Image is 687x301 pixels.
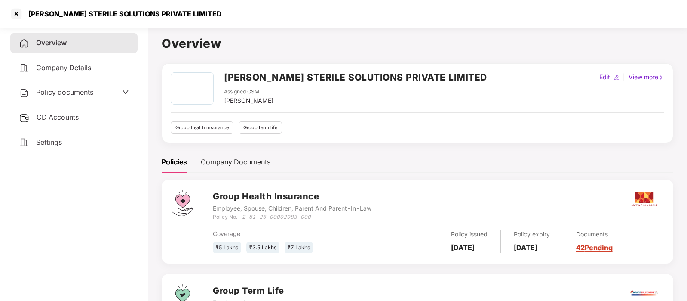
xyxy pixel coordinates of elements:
span: Settings [36,138,62,146]
img: svg+xml;base64,PHN2ZyB4bWxucz0iaHR0cDovL3d3dy53My5vcmcvMjAwMC9zdmciIHdpZHRoPSIyNCIgaGVpZ2h0PSIyNC... [19,38,29,49]
span: Company Details [36,63,91,72]
div: ₹5 Lakhs [213,242,241,254]
span: CD Accounts [37,113,79,121]
div: View more [627,72,666,82]
img: editIcon [613,74,620,81]
div: Company Documents [201,157,270,168]
b: [DATE] [514,243,537,252]
img: svg+xml;base64,PHN2ZyB4bWxucz0iaHR0cDovL3d3dy53My5vcmcvMjAwMC9zdmciIHdpZHRoPSI0Ny43MTQiIGhlaWdodD... [172,190,193,216]
span: Policy documents [36,88,93,96]
h3: Group Health Insurance [213,190,371,203]
span: Overview [36,38,67,47]
b: [DATE] [451,243,475,252]
div: | [621,72,627,82]
img: svg+xml;base64,PHN2ZyB4bWxucz0iaHR0cDovL3d3dy53My5vcmcvMjAwMC9zdmciIHdpZHRoPSIyNCIgaGVpZ2h0PSIyNC... [19,137,29,148]
div: Assigned CSM [224,88,273,96]
div: [PERSON_NAME] STERILE SOLUTIONS PRIVATE LIMITED [23,9,222,18]
div: Coverage [213,229,363,239]
div: ₹7 Lakhs [285,242,313,254]
div: ₹3.5 Lakhs [246,242,279,254]
div: Group term life [239,121,282,134]
img: aditya.png [629,184,659,214]
div: Policies [162,157,187,168]
i: 2-81-25-00002983-000 [242,214,311,220]
h1: Overview [162,34,673,53]
img: svg+xml;base64,PHN2ZyB3aWR0aD0iMjUiIGhlaWdodD0iMjQiIHZpZXdCb3g9IjAgMCAyNSAyNCIgZmlsbD0ibm9uZSIgeG... [19,113,30,123]
img: rightIcon [658,74,664,81]
h3: Group Term Life [213,284,284,298]
div: Group health insurance [171,121,233,134]
div: Documents [576,230,613,239]
h2: [PERSON_NAME] STERILE SOLUTIONS PRIVATE LIMITED [224,70,487,84]
div: Policy No. - [213,213,371,221]
img: svg+xml;base64,PHN2ZyB4bWxucz0iaHR0cDovL3d3dy53My5vcmcvMjAwMC9zdmciIHdpZHRoPSIyNCIgaGVpZ2h0PSIyNC... [19,88,29,98]
div: Edit [598,72,612,82]
div: Employee, Spouse, Children, Parent And Parent-In-Law [213,204,371,213]
a: 42 Pending [576,243,613,252]
div: Policy expiry [514,230,550,239]
div: [PERSON_NAME] [224,96,273,106]
img: svg+xml;base64,PHN2ZyB4bWxucz0iaHR0cDovL3d3dy53My5vcmcvMjAwMC9zdmciIHdpZHRoPSIyNCIgaGVpZ2h0PSIyNC... [19,63,29,73]
span: down [122,89,129,96]
div: Policy issued [451,230,488,239]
